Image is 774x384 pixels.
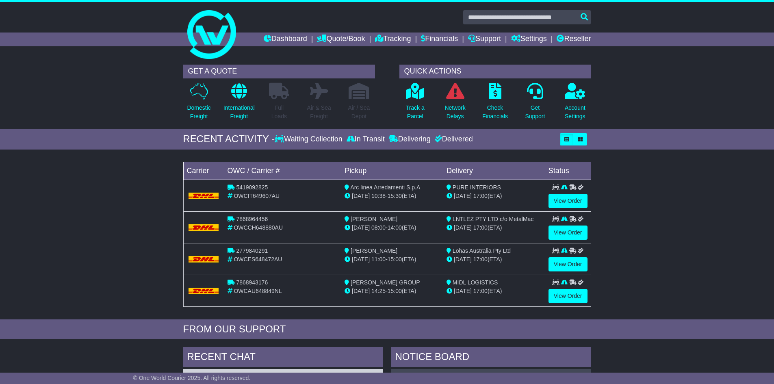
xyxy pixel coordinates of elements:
[557,33,591,46] a: Reseller
[388,256,402,263] span: 15:00
[351,279,420,286] span: [PERSON_NAME] GROUP
[351,247,397,254] span: [PERSON_NAME]
[454,256,472,263] span: [DATE]
[189,193,219,199] img: DHL.png
[133,375,251,381] span: © One World Courier 2025. All rights reserved.
[234,256,282,263] span: OWCES648472AU
[223,82,255,125] a: InternationalFreight
[444,104,465,121] p: Network Delays
[183,347,383,369] div: RECENT CHAT
[183,65,375,78] div: GET A QUOTE
[352,256,370,263] span: [DATE]
[341,162,443,180] td: Pickup
[388,193,402,199] span: 15:30
[549,194,588,208] a: View Order
[345,192,440,200] div: - (ETA)
[189,224,219,231] img: DHL.png
[545,162,591,180] td: Status
[443,162,545,180] td: Delivery
[345,255,440,264] div: - (ETA)
[351,216,397,222] span: [PERSON_NAME]
[399,65,591,78] div: QUICK ACTIONS
[482,104,508,121] p: Check Financials
[447,255,542,264] div: (ETA)
[454,288,472,294] span: [DATE]
[345,287,440,295] div: - (ETA)
[345,135,387,144] div: In Transit
[236,247,268,254] span: 2779840291
[348,104,370,121] p: Air / Sea Depot
[473,288,488,294] span: 17:00
[421,33,458,46] a: Financials
[549,226,588,240] a: View Order
[371,288,386,294] span: 14:25
[375,33,411,46] a: Tracking
[525,104,545,121] p: Get Support
[549,257,588,271] a: View Order
[405,82,425,125] a: Track aParcel
[525,82,545,125] a: GetSupport
[371,193,386,199] span: 10:38
[565,104,585,121] p: Account Settings
[453,184,501,191] span: PURE INTERIORS
[473,193,488,199] span: 17:00
[371,256,386,263] span: 11:00
[473,224,488,231] span: 17:00
[352,224,370,231] span: [DATE]
[447,223,542,232] div: (ETA)
[223,104,255,121] p: International Freight
[269,104,289,121] p: Full Loads
[187,104,210,121] p: Domestic Freight
[189,256,219,263] img: DHL.png
[433,135,473,144] div: Delivered
[307,104,331,121] p: Air & Sea Freight
[236,279,268,286] span: 7868943176
[482,82,508,125] a: CheckFinancials
[564,82,586,125] a: AccountSettings
[387,135,433,144] div: Delivering
[453,247,511,254] span: Lohas Australia Pty Ltd
[371,224,386,231] span: 08:00
[453,279,498,286] span: MIDL LOGISTICS
[473,256,488,263] span: 17:00
[186,82,211,125] a: DomesticFreight
[275,135,344,144] div: Waiting Collection
[511,33,547,46] a: Settings
[388,224,402,231] span: 14:00
[391,347,591,369] div: NOTICE BOARD
[454,193,472,199] span: [DATE]
[454,224,472,231] span: [DATE]
[345,223,440,232] div: - (ETA)
[183,162,224,180] td: Carrier
[317,33,365,46] a: Quote/Book
[264,33,307,46] a: Dashboard
[189,288,219,294] img: DHL.png
[234,288,282,294] span: OWCAU648849NL
[234,193,280,199] span: OWCIT649607AU
[388,288,402,294] span: 15:00
[549,289,588,303] a: View Order
[236,216,268,222] span: 7868964456
[447,192,542,200] div: (ETA)
[352,193,370,199] span: [DATE]
[183,323,591,335] div: FROM OUR SUPPORT
[234,224,283,231] span: OWCCH648880AU
[224,162,341,180] td: OWC / Carrier #
[350,184,420,191] span: Arc linea Arredamenti S.p.A
[406,104,425,121] p: Track a Parcel
[468,33,501,46] a: Support
[447,287,542,295] div: (ETA)
[183,133,275,145] div: RECENT ACTIVITY -
[236,184,268,191] span: 5419092825
[352,288,370,294] span: [DATE]
[444,82,466,125] a: NetworkDelays
[453,216,533,222] span: LNTLEZ PTY LTD c/o MetalMac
